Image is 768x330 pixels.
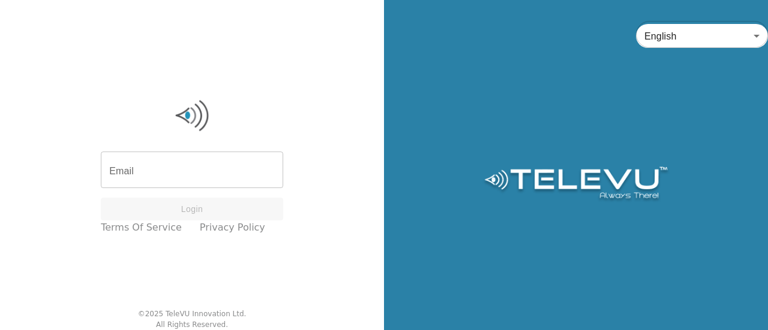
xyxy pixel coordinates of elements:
[101,98,283,134] img: Logo
[101,220,182,235] a: Terms of Service
[200,220,265,235] a: Privacy Policy
[636,19,768,53] div: English
[482,166,669,202] img: Logo
[156,319,228,330] div: All Rights Reserved.
[138,308,247,319] div: © 2025 TeleVU Innovation Ltd.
